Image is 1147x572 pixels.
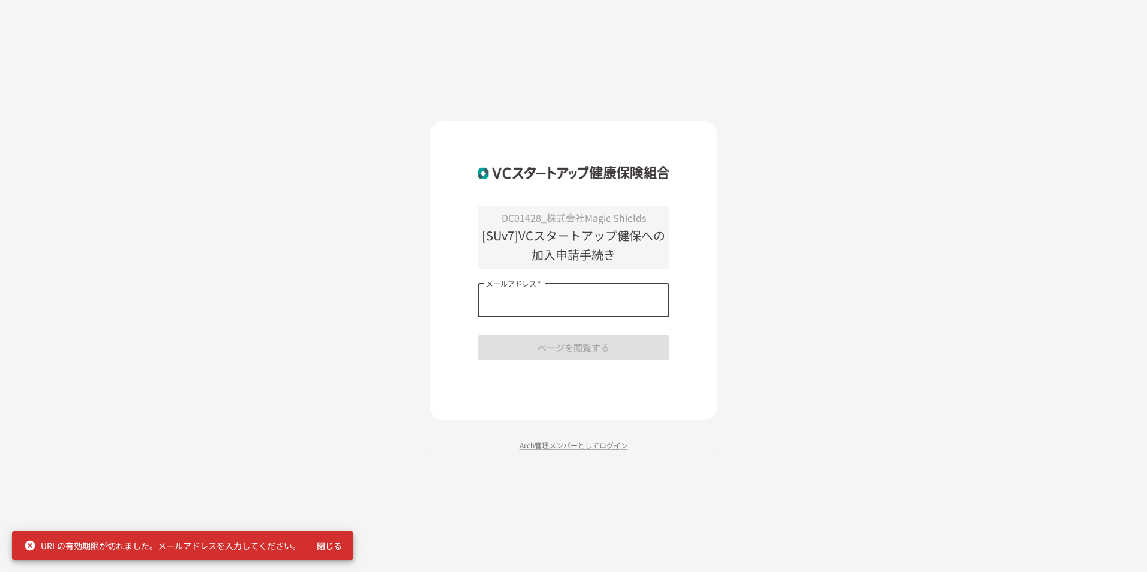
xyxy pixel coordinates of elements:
label: メールアドレス [486,278,541,288]
p: Arch管理メンバーとしてログイン [430,439,717,451]
p: DC01428_株式会社Magic Shields [478,210,669,226]
p: [SUv7]VCスタートアップ健保への加入申請手続き [478,226,669,264]
img: ZDfHsVrhrXUoWEWGWYf8C4Fv4dEjYTEDCNvmL73B7ox [478,157,669,188]
div: URLの有効期限が切れました。メールアドレスを入力してください。 [24,535,301,556]
button: 閉じる [310,535,349,557]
